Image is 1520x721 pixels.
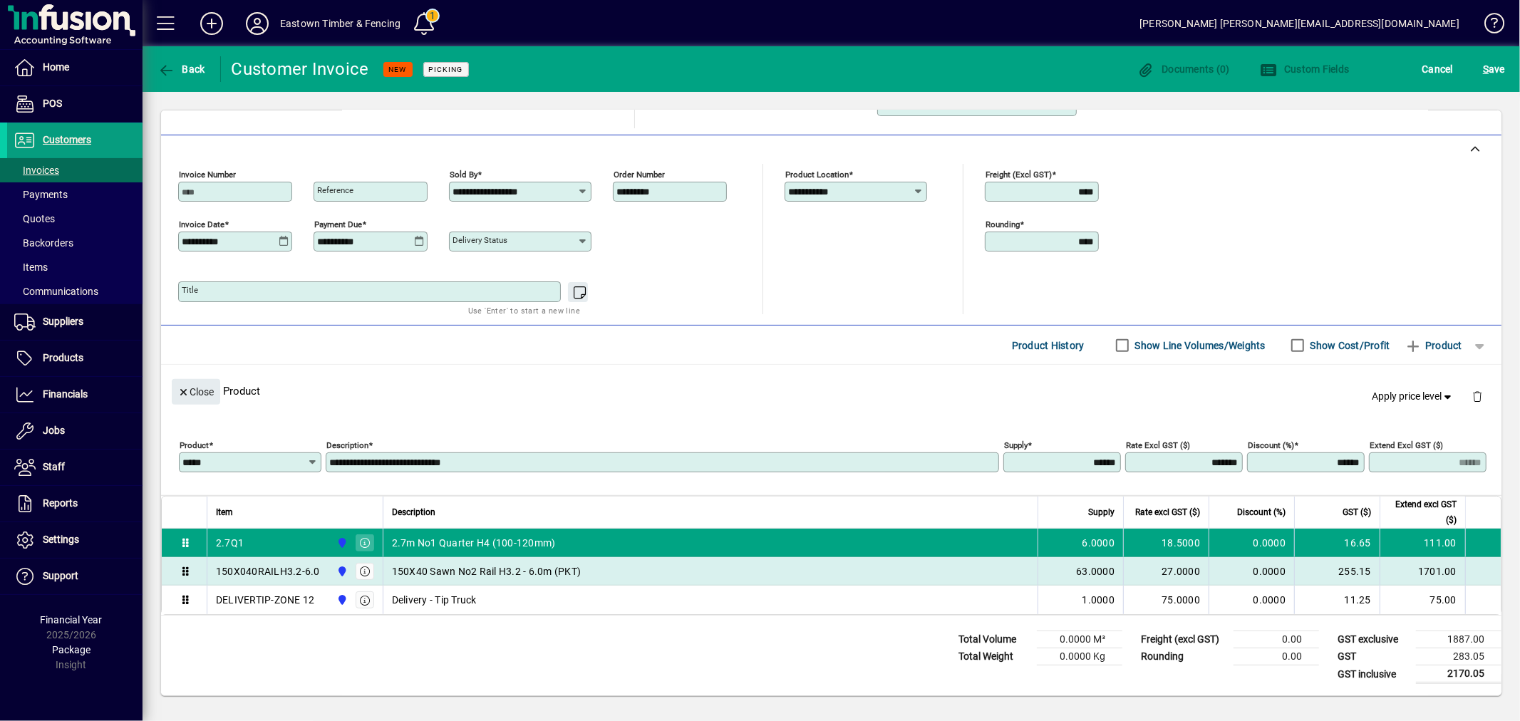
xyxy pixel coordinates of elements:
a: Jobs [7,413,143,449]
span: Holyoake St [333,564,349,579]
td: 11.25 [1294,586,1380,614]
span: Discount (%) [1237,504,1286,520]
span: Holyoake St [333,535,349,551]
span: 150X40 Sawn No2 Rail H3.2 - 6.0m (PKT) [392,564,581,579]
a: Settings [7,522,143,558]
td: 255.15 [1294,557,1380,586]
button: Cancel [1419,56,1457,82]
span: Items [14,261,48,273]
span: Financial Year [41,614,103,626]
mat-label: Title [182,285,198,295]
div: Product [161,365,1501,417]
span: Apply price level [1372,389,1455,404]
span: 2.7m No1 Quarter H4 (100-120mm) [392,536,556,550]
span: Invoices [14,165,59,176]
span: GST ($) [1343,504,1371,520]
td: 0.0000 M³ [1037,631,1122,648]
span: 6.0000 [1082,536,1115,550]
div: 18.5000 [1132,536,1200,550]
div: 27.0000 [1132,564,1200,579]
td: 16.65 [1294,529,1380,557]
mat-label: Discount (%) [1248,440,1294,450]
mat-hint: Use 'Enter' to start a new line [468,302,580,318]
span: Suppliers [43,316,83,327]
button: Close [172,379,220,405]
button: Add [189,11,234,36]
mat-label: Product location [785,170,849,180]
td: 2170.05 [1416,665,1501,683]
span: Product History [1012,334,1085,357]
span: Cancel [1422,58,1454,81]
td: 0.0000 [1209,586,1294,614]
a: Products [7,341,143,376]
span: Close [177,380,214,404]
a: Invoices [7,158,143,182]
td: 1701.00 [1380,557,1465,586]
td: GST exclusive [1330,631,1416,648]
button: Custom Fields [1256,56,1353,82]
button: Save [1479,56,1509,82]
a: Home [7,50,143,85]
span: Description [392,504,435,520]
a: Knowledge Base [1474,3,1502,49]
div: 75.0000 [1132,593,1200,607]
button: Profile [234,11,280,36]
td: 0.00 [1234,648,1319,665]
td: 283.05 [1416,648,1501,665]
a: Items [7,255,143,279]
button: Back [154,56,209,82]
td: 0.0000 Kg [1037,648,1122,665]
app-page-header-button: Delete [1460,390,1494,403]
div: [PERSON_NAME] [PERSON_NAME][EMAIL_ADDRESS][DOMAIN_NAME] [1139,12,1459,35]
span: S [1483,63,1489,75]
td: Freight (excl GST) [1134,631,1234,648]
a: Reports [7,486,143,522]
label: Show Cost/Profit [1308,338,1390,353]
td: 0.0000 [1209,557,1294,586]
mat-label: Payment due [314,219,362,229]
td: 111.00 [1380,529,1465,557]
a: Support [7,559,143,594]
button: Documents (0) [1134,56,1234,82]
div: 150X040RAILH3.2-6.0 [216,564,320,579]
mat-label: Order number [614,170,665,180]
a: Quotes [7,207,143,231]
span: Customers [43,134,91,145]
div: 2.7Q1 [216,536,244,550]
mat-label: Extend excl GST ($) [1370,440,1443,450]
a: Financials [7,377,143,413]
span: NEW [389,65,407,74]
mat-label: Invoice date [179,219,224,229]
mat-label: Freight (excl GST) [986,170,1052,180]
td: 0.00 [1234,631,1319,648]
td: Total Volume [951,631,1037,648]
mat-label: Delivery status [453,235,507,245]
a: Backorders [7,231,143,255]
td: 0.0000 [1209,529,1294,557]
a: Payments [7,182,143,207]
span: Payments [14,189,68,200]
mat-label: Reference [317,185,353,195]
mat-label: Rounding [986,219,1020,229]
span: POS [43,98,62,109]
td: 1887.00 [1416,631,1501,648]
app-page-header-button: Close [168,385,224,398]
span: Settings [43,534,79,545]
span: Extend excl GST ($) [1389,497,1457,528]
span: Supply [1088,504,1115,520]
span: Financials [43,388,88,400]
span: Picking [429,65,463,74]
td: GST inclusive [1330,665,1416,683]
a: POS [7,86,143,122]
a: Staff [7,450,143,485]
span: Quotes [14,213,55,224]
span: Support [43,570,78,581]
button: Product [1397,333,1469,358]
mat-label: Description [326,440,368,450]
span: Rate excl GST ($) [1135,504,1200,520]
a: Communications [7,279,143,304]
td: Total Weight [951,648,1037,665]
app-page-header-button: Back [143,56,221,82]
span: Product [1405,334,1462,357]
td: GST [1330,648,1416,665]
